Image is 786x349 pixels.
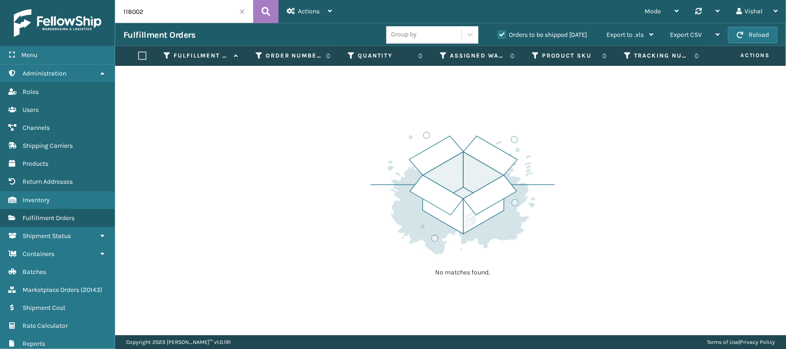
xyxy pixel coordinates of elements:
[498,31,587,39] label: Orders to be shipped [DATE]
[23,178,73,186] span: Return Addresses
[23,304,65,312] span: Shipment Cost
[23,142,73,150] span: Shipping Carriers
[23,70,66,77] span: Administration
[81,286,102,294] span: ( 20143 )
[707,335,775,349] div: |
[21,51,37,59] span: Menu
[298,7,320,15] span: Actions
[23,322,68,330] span: Rate Calculator
[23,106,39,114] span: Users
[358,52,413,60] label: Quantity
[606,31,644,39] span: Export to .xls
[174,52,229,60] label: Fulfillment Order Id
[123,29,195,41] h3: Fulfillment Orders
[645,7,661,15] span: Mode
[542,52,598,60] label: Product SKU
[23,88,39,96] span: Roles
[670,31,702,39] span: Export CSV
[23,250,54,258] span: Containers
[707,339,739,345] a: Terms of Use
[634,52,690,60] label: Tracking Number
[740,339,775,345] a: Privacy Policy
[266,52,321,60] label: Order Number
[23,196,50,204] span: Inventory
[450,52,506,60] label: Assigned Warehouse
[23,340,45,348] span: Reports
[728,27,778,43] button: Reload
[14,9,101,37] img: logo
[391,30,417,40] div: Group by
[126,335,231,349] p: Copyright 2023 [PERSON_NAME]™ v 1.0.191
[23,214,75,222] span: Fulfillment Orders
[23,232,71,240] span: Shipment Status
[23,268,46,276] span: Batches
[711,48,775,63] span: Actions
[23,124,50,132] span: Channels
[23,160,48,168] span: Products
[23,286,79,294] span: Marketplace Orders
